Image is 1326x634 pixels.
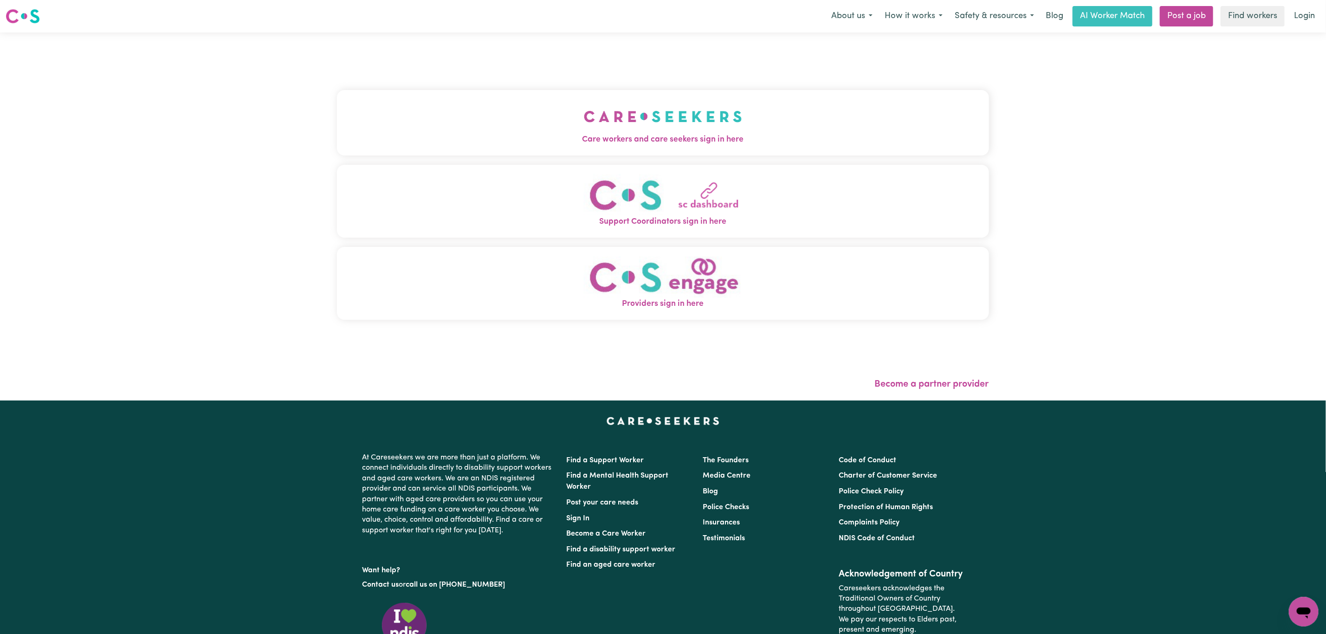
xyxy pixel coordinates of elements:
[337,298,989,310] span: Providers sign in here
[1073,6,1152,26] a: AI Worker Match
[1289,597,1319,627] iframe: Button to launch messaging window, conversation in progress
[6,6,40,27] a: Careseekers logo
[567,530,646,537] a: Become a Care Worker
[362,581,399,589] a: Contact us
[406,581,505,589] a: call us on [PHONE_NUMBER]
[703,457,749,464] a: The Founders
[703,535,745,542] a: Testimonials
[567,457,644,464] a: Find a Support Worker
[567,472,669,491] a: Find a Mental Health Support Worker
[337,134,989,146] span: Care workers and care seekers sign in here
[567,546,676,553] a: Find a disability support worker
[337,216,989,228] span: Support Coordinators sign in here
[839,519,899,526] a: Complaints Policy
[703,504,749,511] a: Police Checks
[825,6,879,26] button: About us
[839,504,933,511] a: Protection of Human Rights
[362,576,556,594] p: or
[839,457,896,464] a: Code of Conduct
[337,165,989,238] button: Support Coordinators sign in here
[607,417,719,425] a: Careseekers home page
[703,472,750,479] a: Media Centre
[6,8,40,25] img: Careseekers logo
[703,488,718,495] a: Blog
[567,561,656,569] a: Find an aged care worker
[703,519,740,526] a: Insurances
[1040,6,1069,26] a: Blog
[1160,6,1213,26] a: Post a job
[337,247,989,320] button: Providers sign in here
[875,380,989,389] a: Become a partner provider
[1221,6,1285,26] a: Find workers
[567,515,590,522] a: Sign In
[567,499,639,506] a: Post your care needs
[337,90,989,155] button: Care workers and care seekers sign in here
[839,472,937,479] a: Charter of Customer Service
[839,535,915,542] a: NDIS Code of Conduct
[949,6,1040,26] button: Safety & resources
[362,562,556,576] p: Want help?
[362,449,556,539] p: At Careseekers we are more than just a platform. We connect individuals directly to disability su...
[1288,6,1320,26] a: Login
[839,488,904,495] a: Police Check Policy
[879,6,949,26] button: How it works
[839,569,964,580] h2: Acknowledgement of Country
